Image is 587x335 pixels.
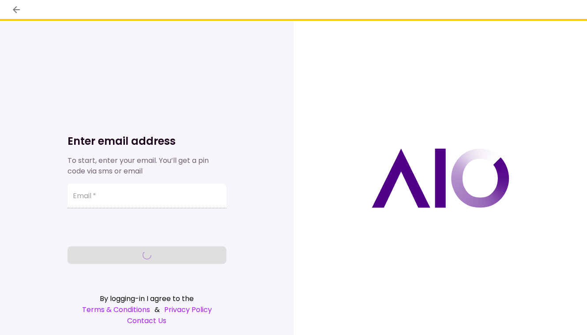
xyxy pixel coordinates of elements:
[82,304,150,315] a: Terms & Conditions
[9,2,24,17] button: back
[68,155,226,177] div: To start, enter your email. You’ll get a pin code via sms or email
[68,293,226,304] div: By logging-in I agree to the
[68,315,226,326] a: Contact Us
[164,304,212,315] a: Privacy Policy
[68,134,226,148] h1: Enter email address
[68,304,226,315] div: &
[372,148,509,208] img: AIO logo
